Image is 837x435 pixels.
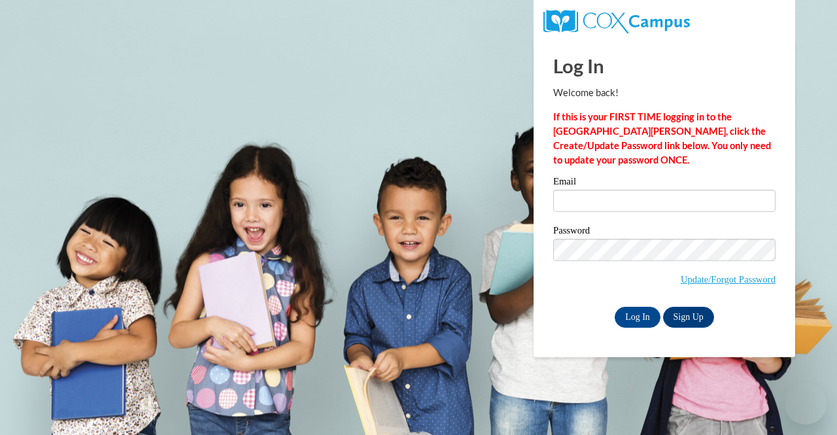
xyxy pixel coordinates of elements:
[663,307,714,328] a: Sign Up
[553,177,776,190] label: Email
[553,86,776,100] p: Welcome back!
[615,307,660,328] input: Log In
[785,383,827,425] iframe: Button to launch messaging window
[553,226,776,239] label: Password
[681,274,776,285] a: Update/Forgot Password
[543,10,690,33] img: COX Campus
[553,111,771,165] strong: If this is your FIRST TIME logging in to the [GEOGRAPHIC_DATA][PERSON_NAME], click the Create/Upd...
[553,52,776,79] h1: Log In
